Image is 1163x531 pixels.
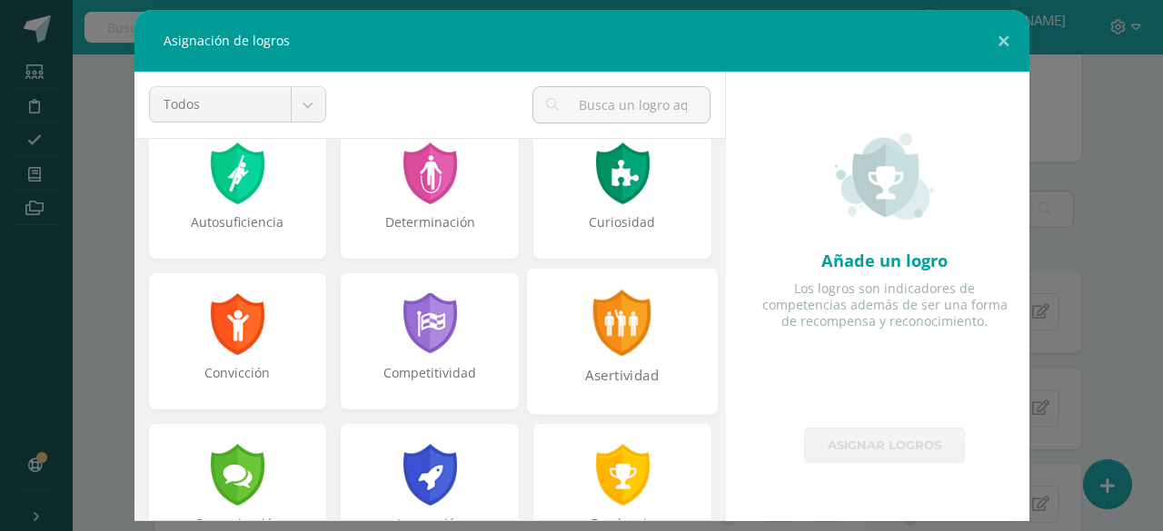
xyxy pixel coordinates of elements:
a: Asignar logros [804,428,965,463]
div: Curiosidad [535,213,710,250]
div: Los logros son indicadores de competencias además de ser una forma de recompensa y reconocimiento. [755,280,1015,330]
div: Competitividad [343,364,517,400]
button: Close (Esc) [978,10,1029,72]
div: Convicción [151,364,325,400]
div: Determinación [343,213,517,250]
input: Busca un logro aquí... [533,87,709,123]
div: Añade un logro [755,250,1015,271]
div: Asignación de logros [134,10,1029,72]
div: Autosuficiencia [151,213,325,250]
div: Asertividad [529,366,716,405]
span: Todos [164,87,277,122]
a: Todos [150,87,325,122]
